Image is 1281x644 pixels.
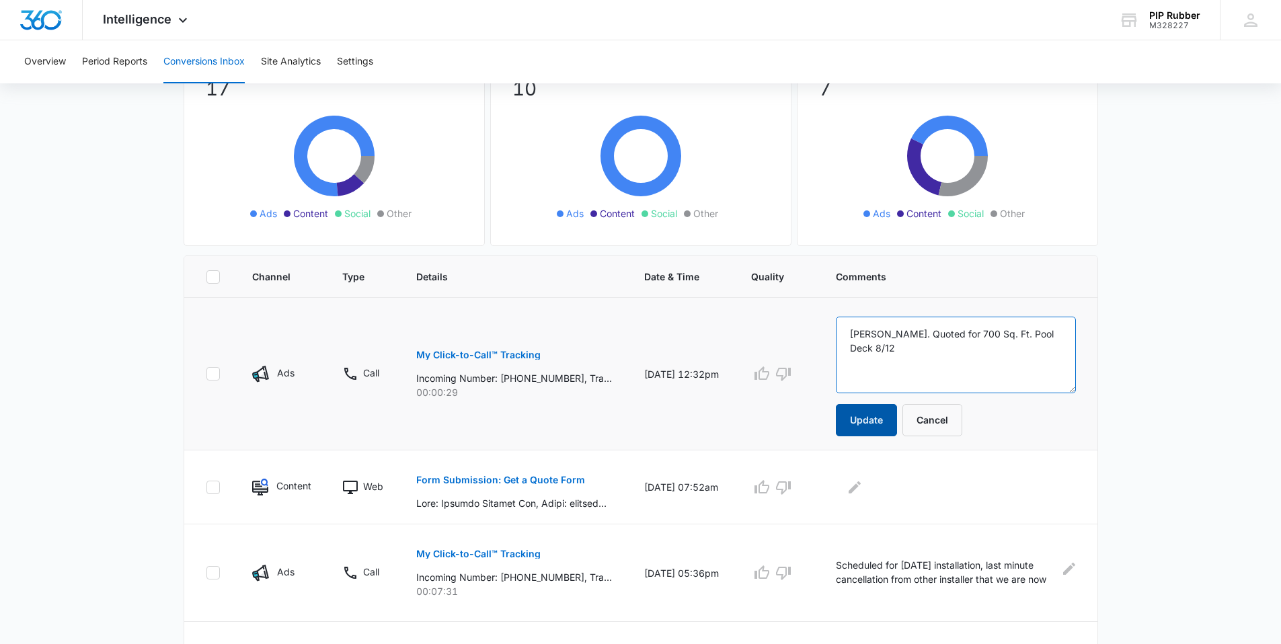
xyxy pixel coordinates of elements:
span: Ads [260,206,277,220]
p: Scheduled for [DATE] installation, last minute cancellation from other installer that we are now ... [836,558,1054,588]
span: Social [651,206,677,220]
span: Comments [836,270,1056,284]
span: Quality [751,270,784,284]
p: Call [363,565,379,579]
p: Form Submission: Get a Quote Form [416,475,585,485]
span: Type [342,270,364,284]
span: Content [906,206,941,220]
td: [DATE] 07:52am [628,450,735,524]
span: Other [1000,206,1025,220]
button: Edit Comments [844,477,865,498]
span: Channel [252,270,291,284]
button: Form Submission: Get a Quote Form [416,464,585,496]
p: Web [363,479,383,493]
p: 00:07:31 [416,584,612,598]
p: 17 [206,75,463,103]
p: 7 [819,75,1076,103]
p: Ads [277,366,295,380]
span: Details [416,270,592,284]
p: 00:00:29 [416,385,612,399]
p: 10 [512,75,769,103]
p: Call [363,366,379,380]
span: Content [293,206,328,220]
button: My Click-to-Call™ Tracking [416,339,541,371]
span: Date & Time [644,270,699,284]
div: account name [1149,10,1200,21]
div: account id [1149,21,1200,30]
button: Period Reports [82,40,147,83]
td: [DATE] 05:36pm [628,524,735,622]
span: Other [693,206,718,220]
button: Cancel [902,404,962,436]
span: Ads [873,206,890,220]
span: Ads [566,206,584,220]
p: My Click-to-Call™ Tracking [416,549,541,559]
button: Conversions Inbox [163,40,245,83]
p: Ads [277,565,295,579]
p: Lore: Ipsumdo Sitamet Con, Adipi: elitseddoeiusmodt354@incid.utl, Etdol: +6801097007090, Magna al... [416,496,612,510]
span: Content [600,206,635,220]
p: Content [276,479,311,493]
p: Incoming Number: [PHONE_NUMBER], Tracking Number: [PHONE_NUMBER], Ring To: [PHONE_NUMBER], Caller... [416,371,612,385]
button: Edit Comments [1062,558,1076,579]
span: Social [958,206,984,220]
span: Social [344,206,371,220]
p: My Click-to-Call™ Tracking [416,350,541,360]
button: My Click-to-Call™ Tracking [416,538,541,570]
p: Incoming Number: [PHONE_NUMBER], Tracking Number: [PHONE_NUMBER], Ring To: [PHONE_NUMBER], Caller... [416,570,612,584]
button: Update [836,404,897,436]
span: Intelligence [103,12,171,26]
td: [DATE] 12:32pm [628,298,735,450]
span: Other [387,206,412,220]
button: Settings [337,40,373,83]
textarea: [PERSON_NAME]. Quoted for 700 Sq. Ft. Pool Deck 8/12 [836,317,1075,393]
button: Site Analytics [261,40,321,83]
button: Overview [24,40,66,83]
